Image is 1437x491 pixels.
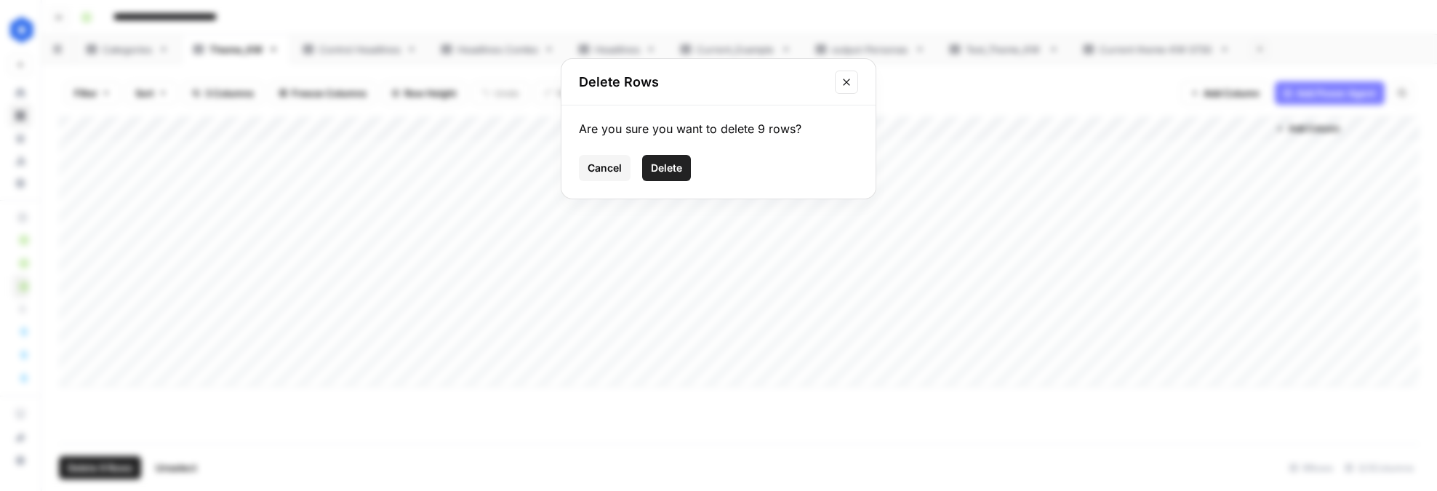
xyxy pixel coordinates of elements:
[642,155,691,181] button: Delete
[579,155,631,181] button: Cancel
[579,72,826,92] h2: Delete Rows
[835,71,858,94] button: Close modal
[651,161,682,175] span: Delete
[579,120,858,137] div: Are you sure you want to delete 9 rows?
[588,161,622,175] span: Cancel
